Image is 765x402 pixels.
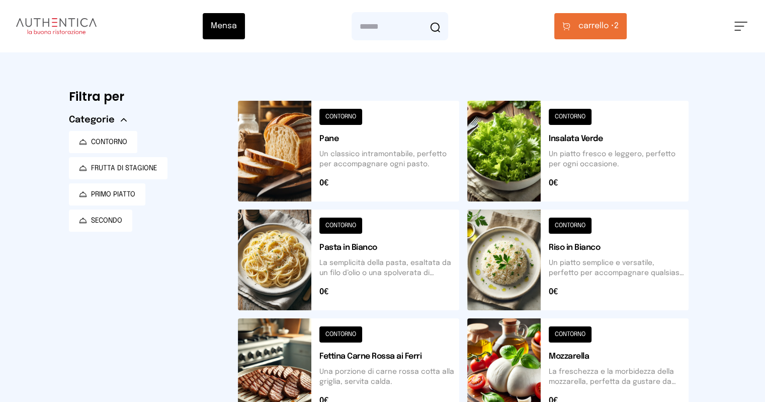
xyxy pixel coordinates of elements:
[16,18,97,34] img: logo.8f33a47.png
[69,113,115,127] span: Categorie
[203,13,245,39] button: Mensa
[69,157,167,179] button: FRUTTA DI STAGIONE
[91,163,157,173] span: FRUTTA DI STAGIONE
[91,189,135,199] span: PRIMO PIATTO
[69,89,222,105] h6: Filtra per
[91,137,127,147] span: CONTORNO
[69,210,132,232] button: SECONDO
[69,131,137,153] button: CONTORNO
[91,216,122,226] span: SECONDO
[578,20,619,32] span: 2
[578,20,614,32] span: carrello •
[69,183,145,206] button: PRIMO PIATTO
[69,113,127,127] button: Categorie
[554,13,627,39] button: carrello •2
